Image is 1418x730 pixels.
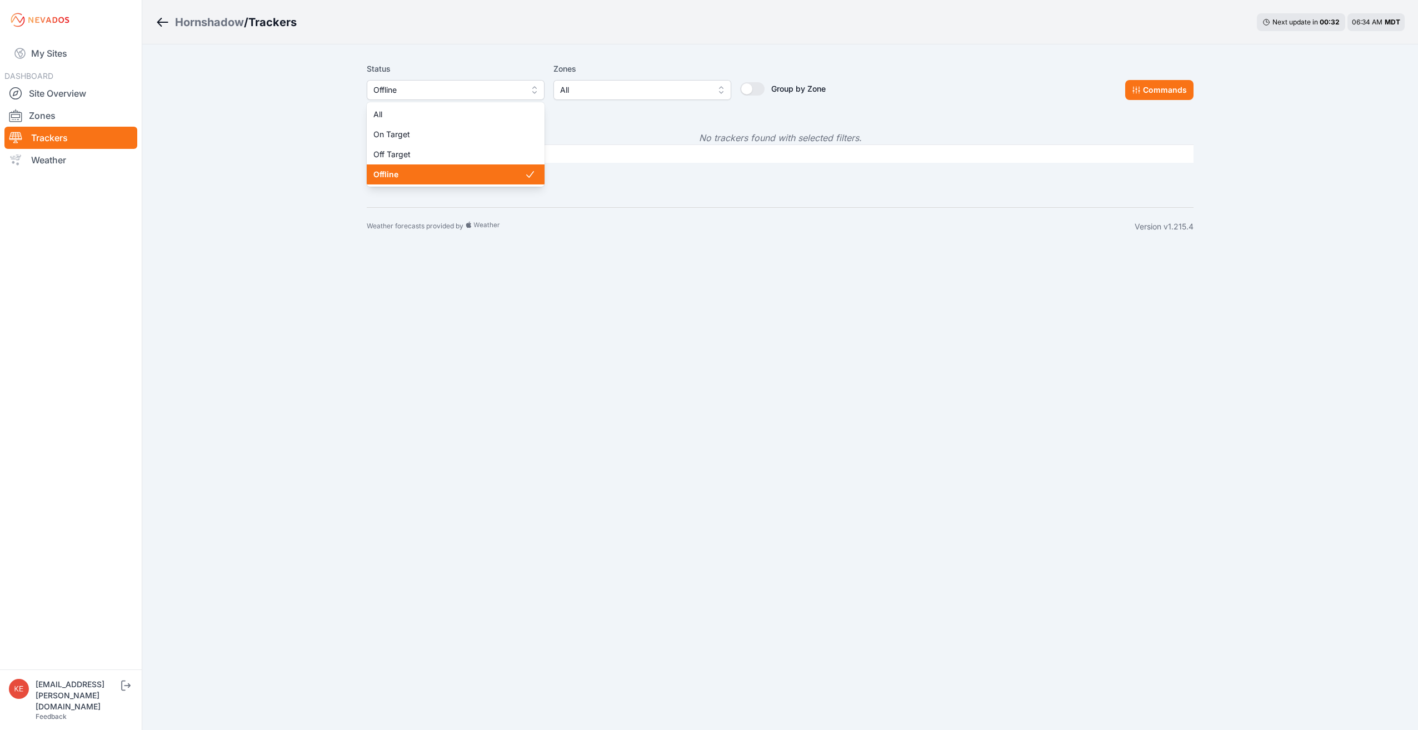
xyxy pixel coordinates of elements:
button: Offline [367,80,545,100]
div: Offline [367,102,545,187]
span: All [373,109,525,120]
span: On Target [373,129,525,140]
span: Off Target [373,149,525,160]
span: Offline [373,83,522,97]
span: Offline [373,169,525,180]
